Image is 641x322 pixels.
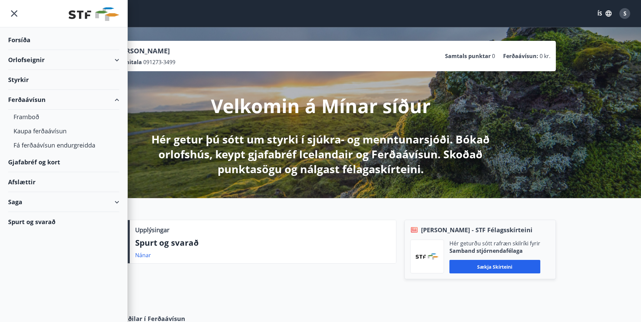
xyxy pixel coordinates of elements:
[8,192,119,212] div: Saga
[115,46,175,56] p: [PERSON_NAME]
[135,251,151,259] a: Nánar
[8,172,119,192] div: Afslættir
[142,132,499,177] p: Hér getur þú sótt um styrki í sjúkra- og menntunarsjóði. Bókað orlofshús, keypt gjafabréf Iceland...
[449,240,540,247] p: Hér geturðu sótt rafræn skilríki fyrir
[540,52,550,60] span: 0 kr.
[69,7,119,21] img: union_logo
[8,50,119,70] div: Orlofseignir
[416,253,439,260] img: vjCaq2fThgY3EUYqSgpjEiBg6WP39ov69hlhuPVN.png
[8,90,119,110] div: Ferðaávísun
[14,110,114,124] div: Framboð
[503,52,538,60] p: Ferðaávísun :
[623,10,626,17] span: S
[8,212,119,232] div: Spurt og svarað
[135,237,391,248] p: Spurt og svarað
[594,7,615,20] button: ÍS
[115,58,142,66] p: Kennitala
[617,5,633,22] button: S
[492,52,495,60] span: 0
[449,247,540,254] p: Samband stjórnendafélaga
[449,260,540,273] button: Sækja skírteini
[8,30,119,50] div: Forsíða
[8,152,119,172] div: Gjafabréf og kort
[135,225,169,234] p: Upplýsingar
[14,124,114,138] div: Kaupa ferðaávísun
[211,93,430,118] p: Velkomin á Mínar síður
[8,7,20,20] button: menu
[421,225,533,234] span: [PERSON_NAME] - STF Félagsskírteini
[143,58,175,66] span: 091273-3499
[8,70,119,90] div: Styrkir
[14,138,114,152] div: Fá ferðaávísun endurgreidda
[445,52,491,60] p: Samtals punktar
